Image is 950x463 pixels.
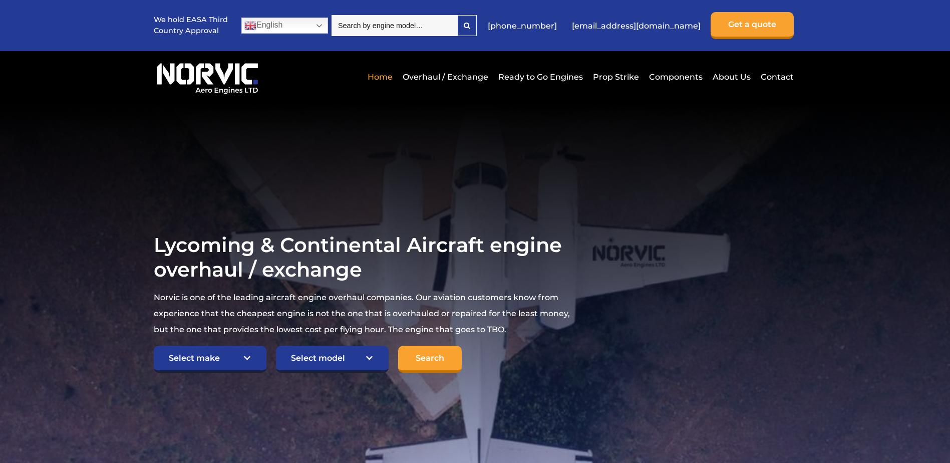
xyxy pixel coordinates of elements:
[758,65,794,89] a: Contact
[590,65,642,89] a: Prop Strike
[483,14,562,38] a: [PHONE_NUMBER]
[332,15,457,36] input: Search by engine model…
[365,65,395,89] a: Home
[154,59,261,95] img: Norvic Aero Engines logo
[567,14,706,38] a: [EMAIL_ADDRESS][DOMAIN_NAME]
[398,346,462,373] input: Search
[154,233,571,282] h1: Lycoming & Continental Aircraft engine overhaul / exchange
[496,65,585,89] a: Ready to Go Engines
[647,65,705,89] a: Components
[154,290,571,338] p: Norvic is one of the leading aircraft engine overhaul companies. Our aviation customers know from...
[154,15,229,36] p: We hold EASA Third Country Approval
[241,18,328,34] a: English
[711,12,794,39] a: Get a quote
[244,20,256,32] img: en
[710,65,753,89] a: About Us
[400,65,491,89] a: Overhaul / Exchange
